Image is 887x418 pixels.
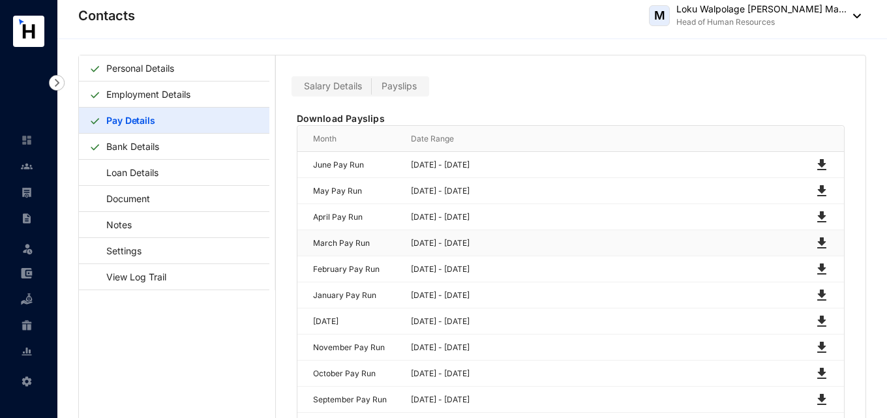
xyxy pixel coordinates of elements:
[101,81,196,108] a: Employment Details
[297,126,395,152] th: Month
[676,16,847,29] p: Head of Human Resources
[21,160,33,172] img: people-unselected.118708e94b43a90eceab.svg
[21,242,34,255] img: leave-unselected.2934df6273408c3f84d9.svg
[814,314,830,329] img: download-black.71b825375326cd126c6e7206129a6cc1.svg
[313,237,395,250] p: March Pay Run
[814,392,830,408] img: download-black.71b825375326cd126c6e7206129a6cc1.svg
[313,315,395,328] p: [DATE]
[654,10,665,22] span: M
[411,211,799,224] p: [DATE] - [DATE]
[313,393,395,406] p: September Pay Run
[382,80,417,91] span: Payslips
[89,185,155,212] a: Document
[10,179,42,205] li: Payroll
[304,80,362,91] span: Salary Details
[10,312,42,338] li: Gratuity
[101,133,164,160] a: Bank Details
[313,211,395,224] p: April Pay Run
[89,237,146,264] a: Settings
[10,127,42,153] li: Home
[411,237,799,250] p: [DATE] - [DATE]
[78,7,135,25] p: Contacts
[10,286,42,312] li: Loan
[676,3,847,16] p: Loku Walpolage [PERSON_NAME] Ma...
[101,107,160,134] a: Pay Details
[21,346,33,357] img: report-unselected.e6a6b4230fc7da01f883.svg
[313,341,395,354] p: November Pay Run
[411,315,799,328] p: [DATE] - [DATE]
[21,134,33,146] img: home-unselected.a29eae3204392db15eaf.svg
[21,293,33,305] img: loan-unselected.d74d20a04637f2d15ab5.svg
[411,158,799,172] p: [DATE] - [DATE]
[21,376,33,387] img: settings-unselected.1febfda315e6e19643a1.svg
[21,267,33,279] img: expense-unselected.2edcf0507c847f3e9e96.svg
[411,367,799,380] p: [DATE] - [DATE]
[49,75,65,91] img: nav-icon-right.af6afadce00d159da59955279c43614e.svg
[89,159,163,186] a: Loan Details
[411,263,799,276] p: [DATE] - [DATE]
[313,263,395,276] p: February Pay Run
[814,340,830,355] img: download-black.71b825375326cd126c6e7206129a6cc1.svg
[10,260,42,286] li: Expenses
[814,235,830,251] img: download-black.71b825375326cd126c6e7206129a6cc1.svg
[101,55,179,82] a: Personal Details
[313,185,395,198] p: May Pay Run
[10,205,42,231] li: Contracts
[411,341,799,354] p: [DATE] - [DATE]
[411,289,799,302] p: [DATE] - [DATE]
[814,183,830,199] img: download-black.71b825375326cd126c6e7206129a6cc1.svg
[411,185,799,198] p: [DATE] - [DATE]
[395,126,799,152] th: Date Range
[814,157,830,173] img: download-black.71b825375326cd126c6e7206129a6cc1.svg
[10,338,42,365] li: Reports
[21,187,33,198] img: payroll-unselected.b590312f920e76f0c668.svg
[814,261,830,277] img: download-black.71b825375326cd126c6e7206129a6cc1.svg
[21,213,33,224] img: contract-unselected.99e2b2107c0a7dd48938.svg
[313,367,395,380] p: October Pay Run
[89,211,136,238] a: Notes
[814,288,830,303] img: download-black.71b825375326cd126c6e7206129a6cc1.svg
[814,366,830,381] img: download-black.71b825375326cd126c6e7206129a6cc1.svg
[313,289,395,302] p: January Pay Run
[814,209,830,225] img: download-black.71b825375326cd126c6e7206129a6cc1.svg
[297,112,845,125] p: Download Payslips
[847,14,861,18] img: dropdown-black.8e83cc76930a90b1a4fdb6d089b7bf3a.svg
[89,263,171,290] a: View Log Trail
[21,320,33,331] img: gratuity-unselected.a8c340787eea3cf492d7.svg
[411,393,799,406] p: [DATE] - [DATE]
[10,153,42,179] li: Contacts
[313,158,395,172] p: June Pay Run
